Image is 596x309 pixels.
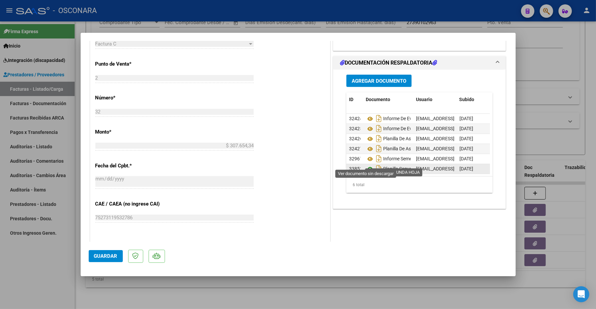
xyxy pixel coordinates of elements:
[416,136,529,141] span: [EMAIL_ADDRESS][DOMAIN_NAME] - [PERSON_NAME]
[349,126,362,131] span: 32425
[374,123,383,134] i: Descargar documento
[416,166,529,171] span: [EMAIL_ADDRESS][DOMAIN_NAME] - [PERSON_NAME]
[416,126,529,131] span: [EMAIL_ADDRESS][DOMAIN_NAME] - [PERSON_NAME]
[459,116,473,121] span: [DATE]
[366,146,432,152] span: Planilla De Asistencia_2
[89,250,123,262] button: Guardar
[459,166,473,171] span: [DATE]
[374,133,383,144] i: Descargar documento
[366,136,432,142] span: Planilla De Asistencia_1
[352,78,406,84] span: Agregar Documento
[366,166,428,172] span: Planilla Segunda Hoja
[95,162,164,170] p: Fecha del Cpbt.
[333,56,506,70] mat-expansion-panel-header: DOCUMENTACIÓN RESPALDATORIA
[416,146,529,151] span: [EMAIL_ADDRESS][DOMAIN_NAME] - [PERSON_NAME]
[366,126,453,132] span: Informe De Evolucion Semestral_4
[459,126,473,131] span: [DATE]
[374,113,383,124] i: Descargar documento
[366,116,453,122] span: Informe De Evolucion Semestral_3
[363,92,413,107] datatable-header-cell: Documento
[459,97,475,102] span: Subido
[95,94,164,102] p: Número
[459,136,473,141] span: [DATE]
[349,166,362,171] span: 33852
[346,75,412,87] button: Agregar Documento
[416,156,529,161] span: [EMAIL_ADDRESS][DOMAIN_NAME] - [PERSON_NAME]
[346,92,363,107] datatable-header-cell: ID
[349,116,362,121] span: 32424
[95,200,164,208] p: CAE / CAEA (no ingrese CAI)
[366,97,390,102] span: Documento
[459,146,473,151] span: [DATE]
[457,92,490,107] datatable-header-cell: Subido
[416,97,432,102] span: Usuario
[413,92,457,107] datatable-header-cell: Usuario
[349,97,353,102] span: ID
[349,136,362,141] span: 32426
[349,156,362,161] span: 32967
[366,156,421,162] span: Informe Semestral
[95,41,117,47] span: Factura C
[573,286,589,302] div: Open Intercom Messenger
[374,153,383,164] i: Descargar documento
[94,253,117,259] span: Guardar
[349,146,362,151] span: 32427
[374,143,383,154] i: Descargar documento
[459,156,473,161] span: [DATE]
[95,128,164,136] p: Monto
[340,59,437,67] h1: DOCUMENTACIÓN RESPALDATORIA
[374,163,383,174] i: Descargar documento
[346,176,493,193] div: 6 total
[333,70,506,209] div: DOCUMENTACIÓN RESPALDATORIA
[416,116,529,121] span: [EMAIL_ADDRESS][DOMAIN_NAME] - [PERSON_NAME]
[95,60,164,68] p: Punto de Venta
